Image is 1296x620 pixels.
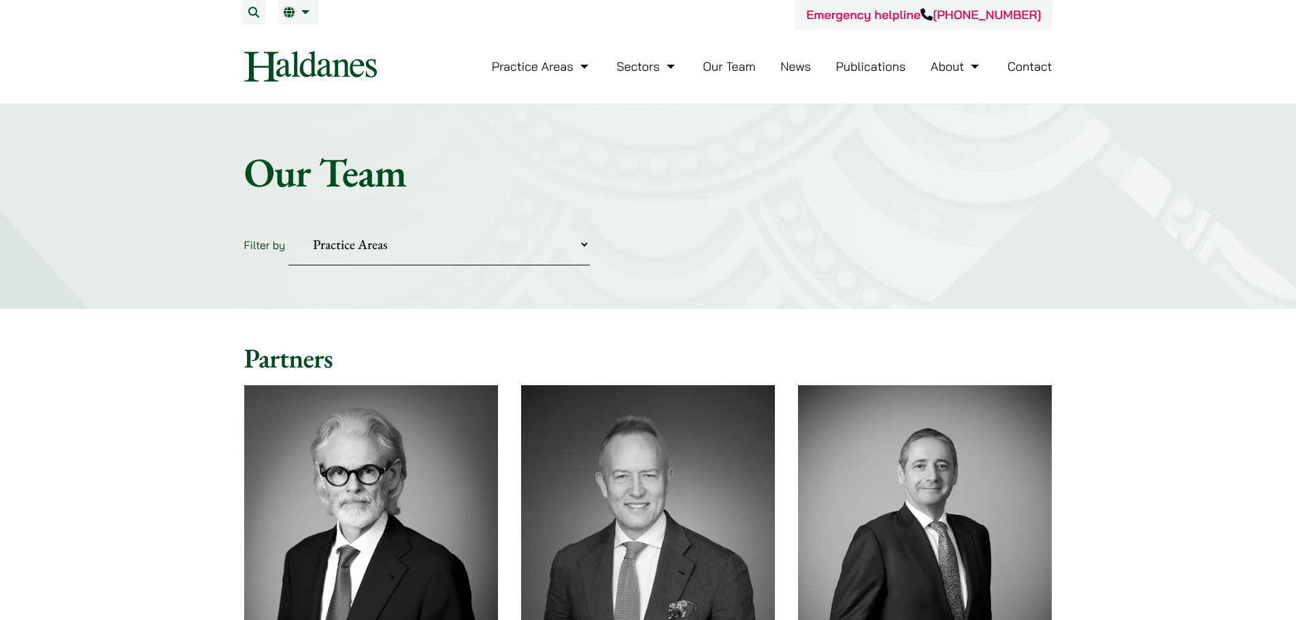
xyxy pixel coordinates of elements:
a: EN [284,7,313,18]
a: News [780,59,811,74]
a: About [931,59,982,74]
a: Publications [836,59,906,74]
a: Practice Areas [492,59,592,74]
a: Sectors [616,59,678,74]
a: Emergency helpline[PHONE_NUMBER] [806,7,1041,22]
h1: Our Team [244,148,1052,197]
a: Contact [1008,59,1052,74]
img: Logo of Haldanes [244,51,377,82]
a: Our Team [703,59,755,74]
label: Filter by [244,238,286,252]
h2: Partners [244,342,1052,374]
